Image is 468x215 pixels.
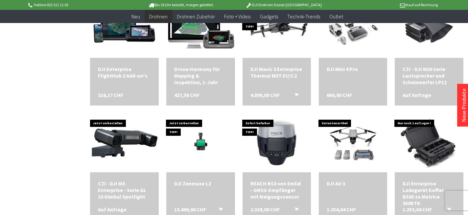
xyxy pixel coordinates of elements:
[439,206,455,215] button: In den Warenkorb
[145,10,172,23] a: Drohnen
[325,10,348,23] a: Outlet
[327,66,380,72] div: DJI Mini 4 Pro
[403,180,456,206] div: DJI Enterprise Ladegerät Koffer BS65 zu Matrice 350RTK
[323,113,383,172] img: DJI Air 3
[166,7,235,50] img: Drone Harmony für Mapping & Inspektion, 1-Jahr
[211,206,226,215] button: In den Warenkorb
[287,92,302,100] button: In den Warenkorb
[260,13,278,20] span: Gadgets
[250,180,303,200] a: REACH RS3 von Emlid - GNSS-Empfänger mit Neigungssensor 2.339,00 CHF In den Warenkorb
[174,206,206,213] span: 13.499,00 CHF
[247,113,306,172] img: REACH RS3 von Emlid - GNSS-Empfänger mit Neigungssensor
[403,66,456,85] div: CZI - DJI M30 Serie Lautsprecher und Scheinwerfer LP12
[174,66,227,85] a: Drone Harmony für Mapping & Inspektion, 1-Jahr 427,58 CHF
[98,180,151,200] a: CZI - DJI M3 Enterprise - Serie GL 10 Gimbal Spotlight Auf Anfrage
[98,66,151,79] div: DJI Enterprise FlightHub 2 Add-on's
[131,13,140,20] span: Neu
[90,7,159,50] img: DJI Enterprise FlightHub 2 Add-on's
[174,180,227,187] div: DJI Zenmuse L2
[403,180,456,206] a: DJI Enterprise Ladegerät Koffer BS65 zu Matrice 350RTK 1.253,64 CHF In den Warenkorb
[327,180,380,187] a: DJI Air 3 1.254,64 CHF
[319,1,387,56] img: DJI Mini 4 Pro
[329,13,343,20] span: Outlet
[243,7,311,50] img: DJI Mavic 3 Enterprise Thermal M3T EU/C2
[250,66,303,79] a: DJI Mavic 3 Enterprise Thermal M3T EU/C2 4.899,00 CHF In den Warenkorb
[172,10,220,23] a: Drohnen Zubehör
[460,88,467,122] a: Neue Produkte
[129,1,232,9] p: Bis 16 Uhr bestellt, morgen geliefert.
[220,10,255,23] a: Foto + Video
[174,92,199,98] span: 427,58 CHF
[250,206,280,213] span: 2.339,00 CHF
[232,1,335,9] p: DJI Drohnen Dealer [GEOGRAPHIC_DATA]
[327,180,380,187] div: DJI Air 3
[403,206,432,213] span: 1.253,64 CHF
[283,10,325,23] a: Technik-Trends
[27,1,129,9] p: Hotline 032 511 11 03
[403,66,456,85] a: CZI - DJI M30 Serie Lautsprecher und Scheinwerfer LP12 Auf Anfrage
[327,66,380,72] a: DJI Mini 4 Pro 669,00 CHF
[287,13,320,20] span: Technik-Trends
[250,180,303,200] div: REACH RS3 von Emlid - GNSS-Empfänger mit Neigungssensor
[174,180,227,187] a: DJI Zenmuse L2 13.499,00 CHF In den Warenkorb
[98,206,127,213] span: Auf Anfrage
[224,13,251,20] span: Foto + Video
[98,92,123,98] span: 316,17 CHF
[395,4,463,53] img: CZI - DJI M30 Serie Lautsprecher und Scheinwerfer LP12
[90,120,159,166] img: CZI - DJI M3 Enterprise - Serie GL 10 Gimbal Spotlight
[287,206,302,215] button: In den Warenkorb
[177,13,215,20] span: Drohnen Zubehör
[395,115,463,170] img: DJI Enterprise Ladegerät Koffer BS65 zu Matrice 350RTK
[174,66,227,85] div: Drone Harmony für Mapping & Inspektion, 1-Jahr
[255,10,283,23] a: Gadgets
[335,1,437,9] p: Kauf auf Rechnung
[403,92,431,98] span: Auf Anfrage
[149,13,168,20] span: Drohnen
[98,180,151,200] div: CZI - DJI M3 Enterprise - Serie GL 10 Gimbal Spotlight
[250,92,280,98] span: 4.899,00 CHF
[327,206,356,213] span: 1.254,64 CHF
[98,66,151,79] a: DJI Enterprise FlightHub 2 Add-on's 316,17 CHF
[327,92,352,98] span: 669,00 CHF
[166,124,235,162] img: DJI Zenmuse L2
[127,10,145,23] a: Neu
[250,66,303,79] div: DJI Mavic 3 Enterprise Thermal M3T EU/C2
